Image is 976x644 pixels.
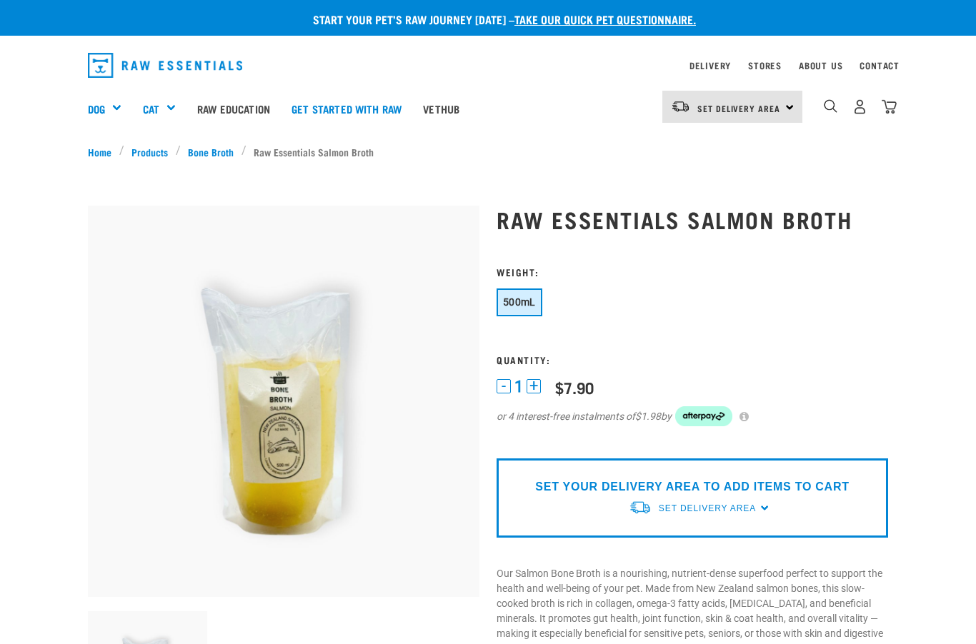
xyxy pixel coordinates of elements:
div: or 4 interest-free instalments of by [497,406,888,426]
a: Dog [88,101,105,117]
a: Delivery [689,63,731,68]
button: - [497,379,511,393]
a: Raw Education [186,80,281,137]
h3: Weight: [497,266,888,277]
img: Afterpay [675,406,732,426]
img: van-moving.png [629,500,652,515]
a: Products [124,144,176,159]
img: home-icon@2x.png [882,99,897,114]
a: Home [88,144,119,159]
nav: dropdown navigation [76,47,900,84]
button: + [527,379,541,393]
a: Get started with Raw [281,80,412,137]
a: Contact [860,63,900,68]
img: van-moving.png [671,100,690,113]
img: Salmon Broth [88,206,479,597]
h3: Quantity: [497,354,888,365]
span: Set Delivery Area [659,503,756,513]
a: Bone Broth [181,144,241,159]
button: 500mL [497,288,542,316]
a: take our quick pet questionnaire. [514,16,696,22]
span: 1 [514,379,523,394]
h1: Raw Essentials Salmon Broth [497,206,888,232]
a: Stores [748,63,782,68]
span: 500mL [503,296,536,308]
a: Vethub [412,80,470,137]
div: $7.90 [555,378,594,396]
span: $1.98 [635,409,661,424]
a: About Us [799,63,842,68]
p: SET YOUR DELIVERY AREA TO ADD ITEMS TO CART [535,478,849,495]
span: Set Delivery Area [697,106,780,111]
img: home-icon-1@2x.png [824,99,837,113]
img: user.png [852,99,867,114]
a: Cat [143,101,159,117]
img: Raw Essentials Logo [88,53,242,78]
nav: breadcrumbs [88,144,888,159]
